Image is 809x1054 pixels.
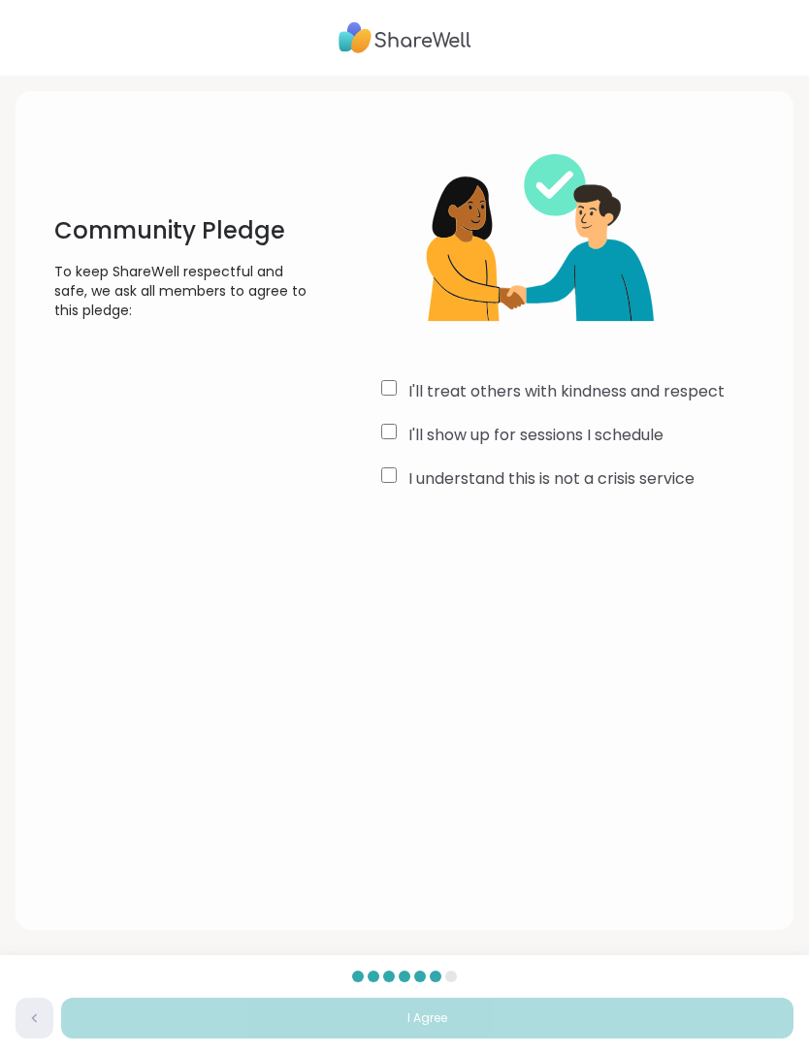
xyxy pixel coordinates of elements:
img: ShareWell Logo [339,16,471,60]
button: I Agree [61,998,793,1038]
label: I understand this is not a crisis service [408,467,695,491]
p: To keep ShareWell respectful and safe, we ask all members to agree to this pledge: [54,262,319,320]
label: I'll show up for sessions I schedule [408,424,663,447]
span: I Agree [407,1009,447,1027]
label: I'll treat others with kindness and respect [408,380,725,403]
h1: Community Pledge [54,215,319,246]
